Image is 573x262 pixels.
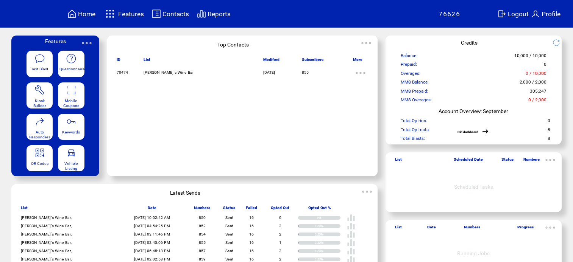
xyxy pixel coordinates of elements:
[199,240,206,245] span: 855
[62,130,80,135] span: Keywords
[199,232,206,237] span: 854
[526,71,546,79] span: 0 / 10,000
[79,36,94,51] img: ellypsis.svg
[302,57,323,65] span: Subscribers
[144,57,150,65] span: List
[34,53,45,64] img: text-blast.svg
[548,136,550,144] span: 8
[21,248,72,253] span: [PERSON_NAME]`s Wine Bar,
[162,10,189,18] span: Contacts
[401,97,432,106] span: MMS Overages:
[464,225,480,233] span: Numbers
[528,97,546,106] span: 0 / 2,000
[33,98,46,108] span: Kiosk Builder
[542,10,561,18] span: Profile
[520,79,546,88] span: 2,000 / 2,000
[27,51,53,77] a: Text Blast
[544,62,546,70] span: 0
[67,9,77,19] img: home.svg
[401,88,428,97] span: MMS Prepaid:
[439,108,508,114] span: Account Overview: September
[134,257,170,262] span: [DATE] 02:02:58 PM
[66,85,77,95] img: coupons.svg
[359,184,375,199] img: ellypsis.svg
[58,145,84,171] a: Vehicle Listing
[263,57,279,65] span: Modified
[359,36,374,51] img: ellypsis.svg
[508,10,529,18] span: Logout
[58,114,84,140] a: Keywords
[208,10,231,18] span: Reports
[225,232,233,237] span: Sent
[225,248,233,253] span: Sent
[347,222,355,230] img: poll%20-%20white.svg
[249,215,254,220] span: 16
[58,82,84,109] a: Mobile Coupons
[315,257,340,261] div: 0.23%
[34,116,45,127] img: auto-responders.svg
[103,8,117,20] img: features.svg
[31,161,48,166] span: QR Codes
[317,216,340,220] div: 0%
[134,240,170,245] span: [DATE] 02:45:06 PM
[63,98,79,108] span: Mobile Coupons
[315,249,340,253] div: 0.23%
[543,220,558,235] img: ellypsis.svg
[66,53,77,64] img: questionnaire.svg
[454,184,493,190] span: Scheduled Tasks
[249,232,254,237] span: 16
[217,42,249,48] span: Top Contacts
[302,70,309,75] span: 855
[531,9,540,19] img: profile.svg
[151,8,190,20] a: Contacts
[66,8,97,20] a: Home
[78,10,95,18] span: Home
[27,145,53,171] a: QR Codes
[246,205,257,214] span: Failed
[308,205,331,214] span: Opted Out %
[530,8,562,20] a: Profile
[457,130,478,134] a: Old dashboard
[27,114,53,140] a: Auto Responders
[457,250,490,256] span: Running Jobs
[223,205,235,214] span: Status
[347,247,355,255] img: poll%20-%20white.svg
[497,9,506,19] img: exit.svg
[66,147,77,158] img: vehicle-listing.svg
[496,8,530,20] a: Logout
[279,240,281,245] span: 1
[199,223,206,228] span: 852
[118,10,144,18] span: Features
[517,225,534,233] span: Progress
[249,223,254,228] span: 16
[134,248,170,253] span: [DATE] 06:45:13 PM
[199,257,206,262] span: 859
[315,241,340,245] div: 0.12%
[461,40,478,46] span: Credits
[21,223,72,228] span: [PERSON_NAME]`s Wine Bar,
[279,232,281,237] span: 2
[170,190,200,196] span: Latest Sends
[58,51,84,77] a: Questionnaire
[279,257,281,262] span: 2
[395,157,402,165] span: List
[353,65,368,81] img: ellypsis.svg
[401,136,425,144] span: Total Blasts:
[134,223,170,228] span: [DATE] 04:54:25 PM
[249,240,254,245] span: 16
[197,9,206,19] img: chart.svg
[279,215,281,220] span: 0
[45,38,66,44] span: Features
[117,70,128,75] span: 70474
[543,152,558,167] img: ellypsis.svg
[271,205,289,214] span: Opted Out
[21,257,72,262] span: [PERSON_NAME]`s Wine Bar,
[249,257,254,262] span: 16
[395,225,402,233] span: List
[64,161,78,171] span: Vehicle Listing
[134,215,170,220] span: [DATE] 10:02:42 AM
[194,205,210,214] span: Numbers
[427,225,436,233] span: Date
[29,130,50,140] span: Auto Responders
[225,223,233,228] span: Sent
